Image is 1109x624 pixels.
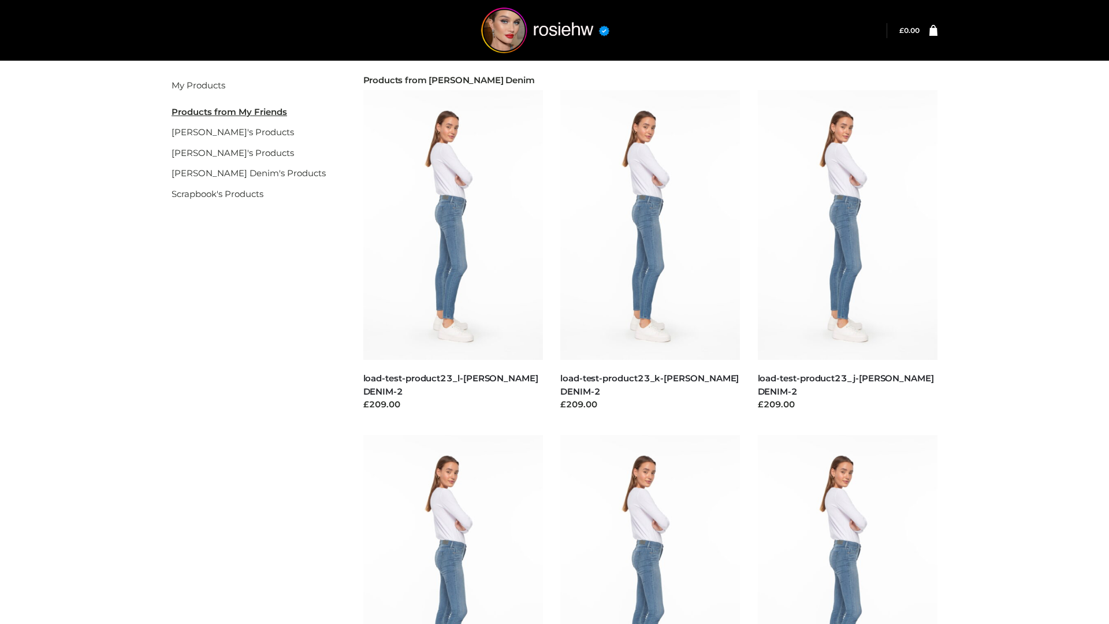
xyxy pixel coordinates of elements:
a: load-test-product23_k-[PERSON_NAME] DENIM-2 [560,373,739,397]
a: Scrapbook's Products [172,188,263,199]
u: Products from My Friends [172,106,287,117]
img: rosiehw [459,8,632,53]
div: £209.00 [560,398,740,411]
h2: Products from [PERSON_NAME] Denim [363,75,938,86]
a: [PERSON_NAME]'s Products [172,127,294,138]
span: £ [899,26,904,35]
a: [PERSON_NAME]'s Products [172,147,294,158]
a: [PERSON_NAME] Denim's Products [172,168,326,179]
a: load-test-product23_l-[PERSON_NAME] DENIM-2 [363,373,538,397]
a: My Products [172,80,225,91]
div: £209.00 [363,398,544,411]
div: £209.00 [758,398,938,411]
a: £0.00 [899,26,920,35]
a: load-test-product23_j-[PERSON_NAME] DENIM-2 [758,373,934,397]
bdi: 0.00 [899,26,920,35]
